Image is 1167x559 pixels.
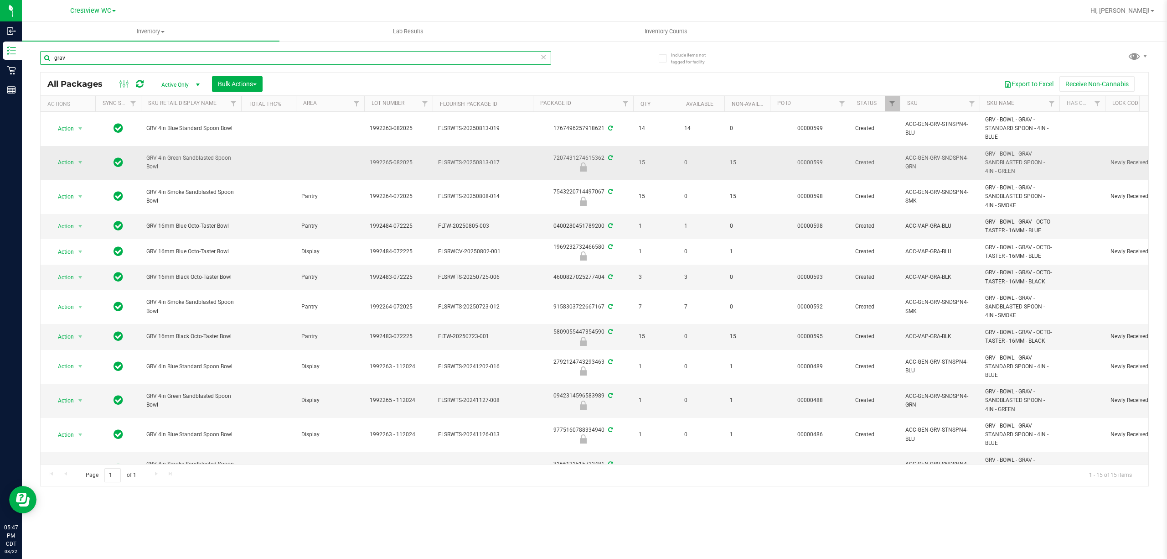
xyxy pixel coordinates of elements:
[855,124,894,133] span: Created
[639,124,673,133] span: 14
[639,362,673,371] span: 1
[438,222,527,230] span: FLTW-20250805-003
[985,183,1054,210] span: GRV - BOWL - GRAV - SANDBLASTED SPOON - 4IN - SMOKE
[732,101,772,107] a: Non-Available
[797,159,823,166] a: 00000599
[7,26,16,36] inline-svg: Inbound
[532,434,635,444] div: Newly Received
[50,360,74,373] span: Action
[146,124,236,133] span: GRV 4in Blue Standard Spoon Bowl
[146,430,236,439] span: GRV 4in Blue Standard Spoon Bowl
[684,303,719,311] span: 7
[301,396,359,405] span: Display
[50,428,74,441] span: Action
[855,158,894,167] span: Created
[370,222,427,230] span: 1992484-072225
[349,96,364,111] a: Filter
[857,100,877,106] a: Status
[301,192,359,201] span: Pantry
[114,156,123,169] span: In Sync
[607,188,613,195] span: Sync from Compliance System
[532,392,635,409] div: 0942314596583989
[114,245,123,258] span: In Sync
[372,100,404,106] a: Lot Number
[618,96,633,111] a: Filter
[639,396,673,405] span: 1
[146,392,236,409] span: GRV 4in Green Sandblasted Spoon Bowl
[797,125,823,131] a: 00000599
[640,101,651,107] a: Qty
[905,188,974,205] span: ACC-GEN-GRV-SNDSPN4-SMK
[532,124,635,133] div: 1767496257918621
[438,303,527,311] span: FLSRWTS-20250723-012
[639,192,673,201] span: 15
[684,222,719,230] span: 1
[114,271,123,283] span: In Sync
[7,66,16,75] inline-svg: Retail
[532,328,635,345] div: 5809055447354590
[730,192,764,201] span: 15
[965,96,980,111] a: Filter
[103,100,138,106] a: Sync Status
[607,392,613,399] span: Sync from Compliance System
[370,396,427,405] span: 1992265 - 112024
[987,100,1014,106] a: SKU Name
[75,190,86,203] span: select
[797,223,823,229] a: 00000598
[639,222,673,230] span: 1
[797,303,823,310] a: 00000592
[905,273,974,282] span: ACC-VAP-GRA-BLK
[905,392,974,409] span: ACC-GEN-GRV-SNDSPN4-GRN
[418,96,433,111] a: Filter
[985,422,1054,448] span: GRV - BOWL - GRAV - STANDARD SPOON - 4IN - BLUE
[905,332,974,341] span: ACC-VAP-GRA-BLK
[797,193,823,199] a: 00000598
[301,247,359,256] span: Display
[855,430,894,439] span: Created
[855,273,894,282] span: Created
[607,274,613,280] span: Sync from Compliance System
[438,192,527,201] span: FLSRWTS-20250808-014
[985,218,1054,235] span: GRV - BOWL - GRAV - OCTO-TASTER - 16MM - BLUE
[985,294,1054,320] span: GRV - BOWL - GRAV - SANDBLASTED SPOON - 4IN - SMOKE
[370,430,427,439] span: 1992263 - 112024
[855,332,894,341] span: Created
[438,332,527,341] span: FLTW-20250723-001
[532,197,635,206] div: Newly Received
[146,460,236,477] span: GRV 4in Smoke Sandblasted Spoon Bowl
[212,76,263,92] button: Bulk Actions
[905,298,974,315] span: ACC-GEN-GRV-SNDSPN4-SMK
[684,332,719,341] span: 0
[730,158,764,167] span: 15
[855,247,894,256] span: Created
[146,273,236,282] span: GRV 16mm Black Octo-Taster Bowl
[114,428,123,441] span: In Sync
[835,96,850,111] a: Filter
[532,460,635,478] div: 3166121515722481
[114,360,123,373] span: In Sync
[985,456,1054,482] span: GRV - BOWL - GRAV - SANDBLASTED SPOON - 4IN - SMOKE
[532,401,635,410] div: Newly Received
[532,366,635,376] div: Newly Received
[370,362,427,371] span: 1992263 - 112024
[607,125,613,131] span: Sync from Compliance System
[146,154,236,171] span: GRV 4in Green Sandblasted Spoon Bowl
[730,303,764,311] span: 0
[905,154,974,171] span: ACC-GEN-GRV-SNDSPN4-GRN
[146,247,236,256] span: GRV 16mm Blue Octo-Taster Bowl
[50,190,74,203] span: Action
[777,100,791,106] a: PO ID
[537,22,795,41] a: Inventory Counts
[684,247,719,256] span: 0
[684,273,719,282] span: 3
[114,462,123,475] span: In Sync
[22,22,279,41] a: Inventory
[855,362,894,371] span: Created
[1082,468,1139,482] span: 1 - 15 of 15 items
[104,468,121,482] input: 1
[639,430,673,439] span: 1
[684,430,719,439] span: 0
[146,332,236,341] span: GRV 16mm Black Octo-Taster Bowl
[1112,100,1141,106] a: Lock Code
[114,394,123,407] span: In Sync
